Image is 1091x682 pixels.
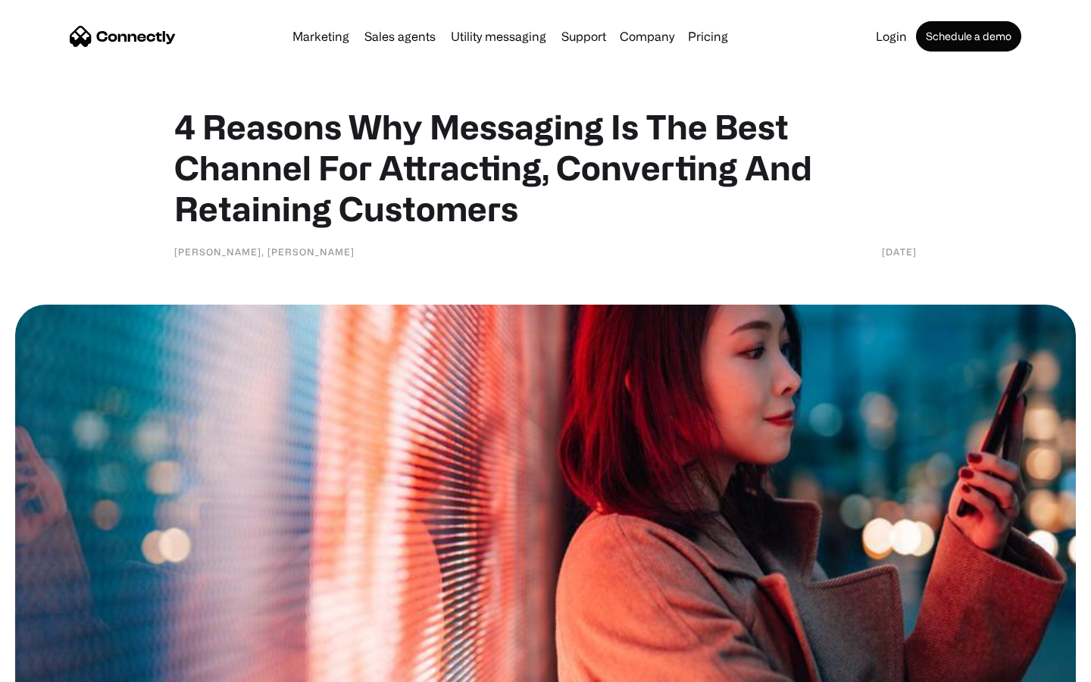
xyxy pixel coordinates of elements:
a: Utility messaging [445,30,552,42]
a: Support [555,30,612,42]
h1: 4 Reasons Why Messaging Is The Best Channel For Attracting, Converting And Retaining Customers [174,106,917,229]
div: [DATE] [882,244,917,259]
a: Sales agents [358,30,442,42]
a: Schedule a demo [916,21,1021,52]
a: Pricing [682,30,734,42]
a: Login [870,30,913,42]
div: [PERSON_NAME], [PERSON_NAME] [174,244,355,259]
div: Company [620,26,674,47]
aside: Language selected: English [15,655,91,677]
ul: Language list [30,655,91,677]
a: Marketing [286,30,355,42]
